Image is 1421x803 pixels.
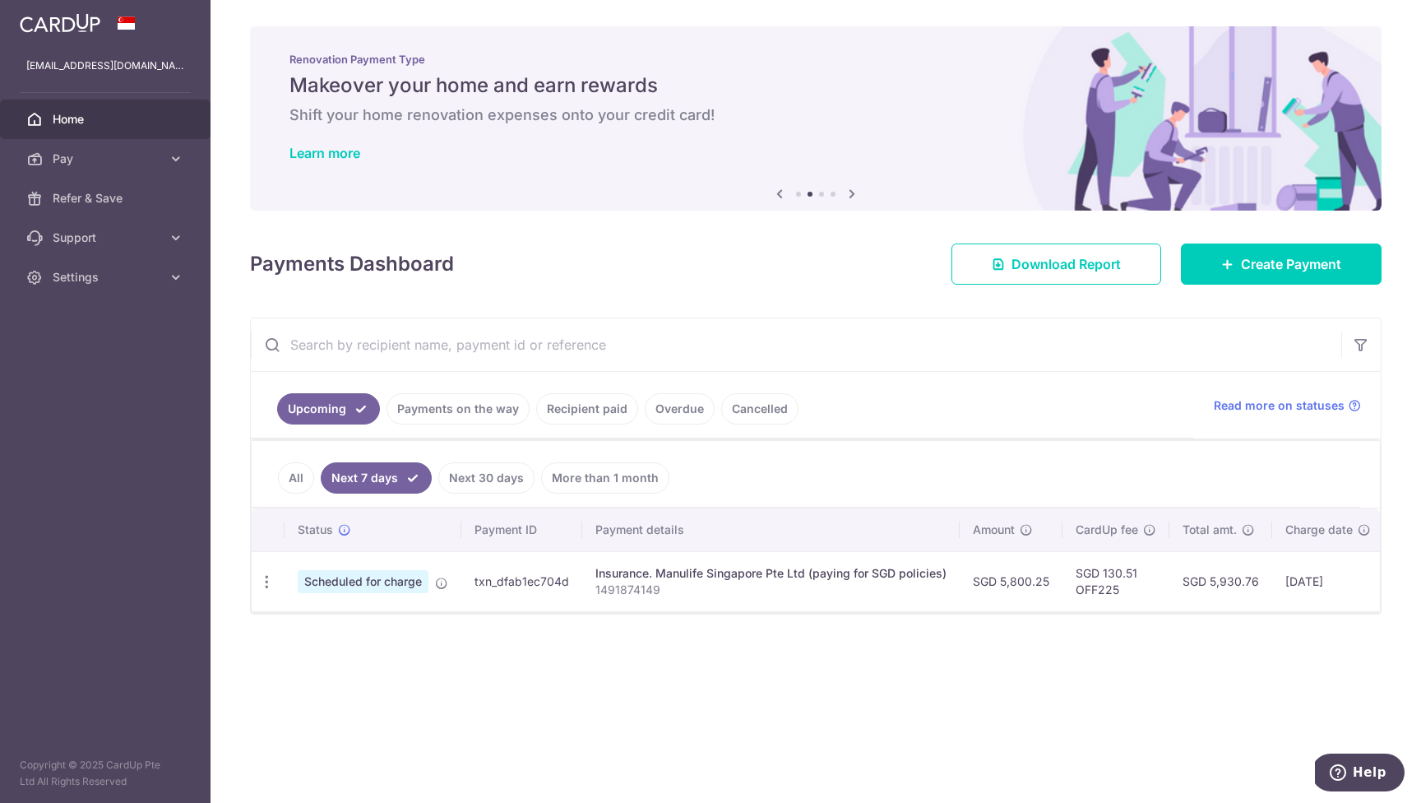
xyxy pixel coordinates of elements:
[298,522,333,538] span: Status
[541,462,669,494] a: More than 1 month
[461,551,582,611] td: txn_dfab1ec704d
[582,508,960,551] th: Payment details
[250,249,454,279] h4: Payments Dashboard
[1315,754,1405,795] iframe: Opens a widget where you can find more information
[721,393,798,425] a: Cancelled
[250,26,1382,211] img: Renovation banner
[1214,397,1345,414] span: Read more on statuses
[53,111,161,128] span: Home
[278,462,314,494] a: All
[1183,522,1237,538] span: Total amt.
[251,318,1341,371] input: Search by recipient name, payment id or reference
[595,582,947,598] p: 1491874149
[461,508,582,551] th: Payment ID
[1241,254,1341,274] span: Create Payment
[1272,551,1384,611] td: [DATE]
[645,393,715,425] a: Overdue
[289,53,1342,66] p: Renovation Payment Type
[26,58,184,74] p: [EMAIL_ADDRESS][DOMAIN_NAME]
[951,244,1161,285] a: Download Report
[1214,397,1361,414] a: Read more on statuses
[1169,551,1272,611] td: SGD 5,930.76
[386,393,530,425] a: Payments on the way
[1181,244,1382,285] a: Create Payment
[536,393,638,425] a: Recipient paid
[960,551,1062,611] td: SGD 5,800.25
[595,565,947,582] div: Insurance. Manulife Singapore Pte Ltd (paying for SGD policies)
[289,145,360,161] a: Learn more
[321,462,432,494] a: Next 7 days
[438,462,535,494] a: Next 30 days
[53,151,161,167] span: Pay
[277,393,380,425] a: Upcoming
[1285,522,1353,538] span: Charge date
[973,522,1015,538] span: Amount
[289,72,1342,99] h5: Makeover your home and earn rewards
[20,13,100,33] img: CardUp
[53,190,161,207] span: Refer & Save
[298,570,428,593] span: Scheduled for charge
[1062,551,1169,611] td: SGD 130.51 OFF225
[53,230,161,246] span: Support
[289,105,1342,125] h6: Shift your home renovation expenses onto your credit card!
[53,269,161,285] span: Settings
[1076,522,1138,538] span: CardUp fee
[1011,254,1121,274] span: Download Report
